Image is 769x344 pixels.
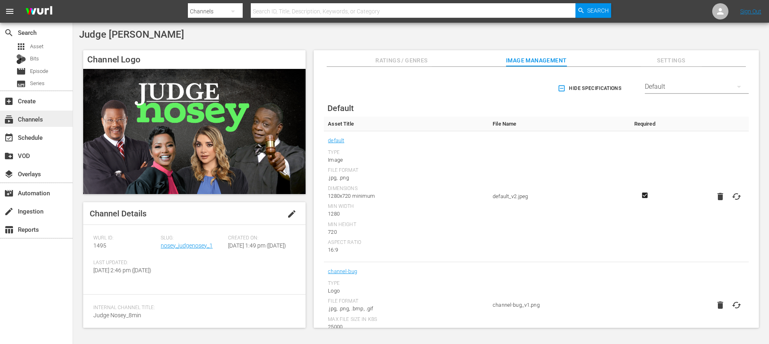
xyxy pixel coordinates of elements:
[328,266,357,277] a: channel-bug
[30,79,45,88] span: Series
[287,209,297,219] span: edit
[16,79,26,89] span: Series
[93,305,291,311] span: Internal Channel Title:
[328,203,485,210] div: Min Width
[30,67,48,75] span: Episode
[587,3,609,18] span: Search
[161,235,224,241] span: Slug:
[328,280,485,287] div: Type
[5,6,15,16] span: menu
[30,43,43,51] span: Asset
[575,3,611,18] button: Search
[93,312,141,318] span: Judge Nosey_8min
[83,69,306,194] img: Judge Nosey
[4,96,14,106] span: Create
[161,242,213,249] a: nosey_judgenosey_1
[506,56,567,66] span: Image Management
[16,66,26,76] span: Episode
[641,56,702,66] span: Settings
[228,235,291,241] span: Created On:
[328,305,485,313] div: .jpg, .png, .bmp, .gif
[645,75,749,98] div: Default
[328,323,485,331] div: 25000
[556,77,625,100] button: Hide Specifications
[93,242,106,249] span: 1495
[328,150,485,156] div: Type
[4,169,14,179] span: Overlays
[328,228,485,236] div: 720
[489,117,627,131] th: File Name
[328,246,485,254] div: 16:9
[328,316,485,323] div: Max File Size In Kbs
[640,192,650,199] svg: Required
[30,55,39,63] span: Bits
[93,260,157,266] span: Last Updated:
[4,207,14,216] span: Ingestion
[327,103,354,113] span: Default
[328,287,485,295] div: Logo
[328,192,485,200] div: 1280x720 minimum
[93,267,151,273] span: [DATE] 2:46 pm ([DATE])
[328,298,485,305] div: File Format
[19,2,58,21] img: ans4CAIJ8jUAAAAAAAAAAAAAAAAAAAAAAAAgQb4GAAAAAAAAAAAAAAAAAAAAAAAAJMjXAAAAAAAAAAAAAAAAAAAAAAAAgAT5G...
[79,29,184,40] span: Judge [PERSON_NAME]
[371,56,432,66] span: Ratings / Genres
[4,115,14,124] span: Channels
[559,84,621,93] span: Hide Specifications
[328,156,485,164] div: Image
[4,225,14,235] span: Reports
[4,133,14,143] span: Schedule
[328,186,485,192] div: Dimensions
[93,235,157,241] span: Wurl ID:
[4,188,14,198] span: Automation
[328,210,485,218] div: 1280
[324,117,489,131] th: Asset Title
[83,50,306,69] h4: Channel Logo
[282,204,302,224] button: edit
[228,242,286,249] span: [DATE] 1:49 pm ([DATE])
[328,239,485,246] div: Aspect Ratio
[16,54,26,64] div: Bits
[4,28,14,38] span: Search
[16,42,26,51] span: Asset
[328,174,485,182] div: .jpg, .png
[740,8,761,15] a: Sign Out
[489,131,627,262] td: default_v2.jpeg
[328,167,485,174] div: File Format
[90,209,146,218] span: Channel Details
[328,135,344,146] a: default
[627,117,662,131] th: Required
[328,222,485,228] div: Min Height
[4,151,14,161] span: VOD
